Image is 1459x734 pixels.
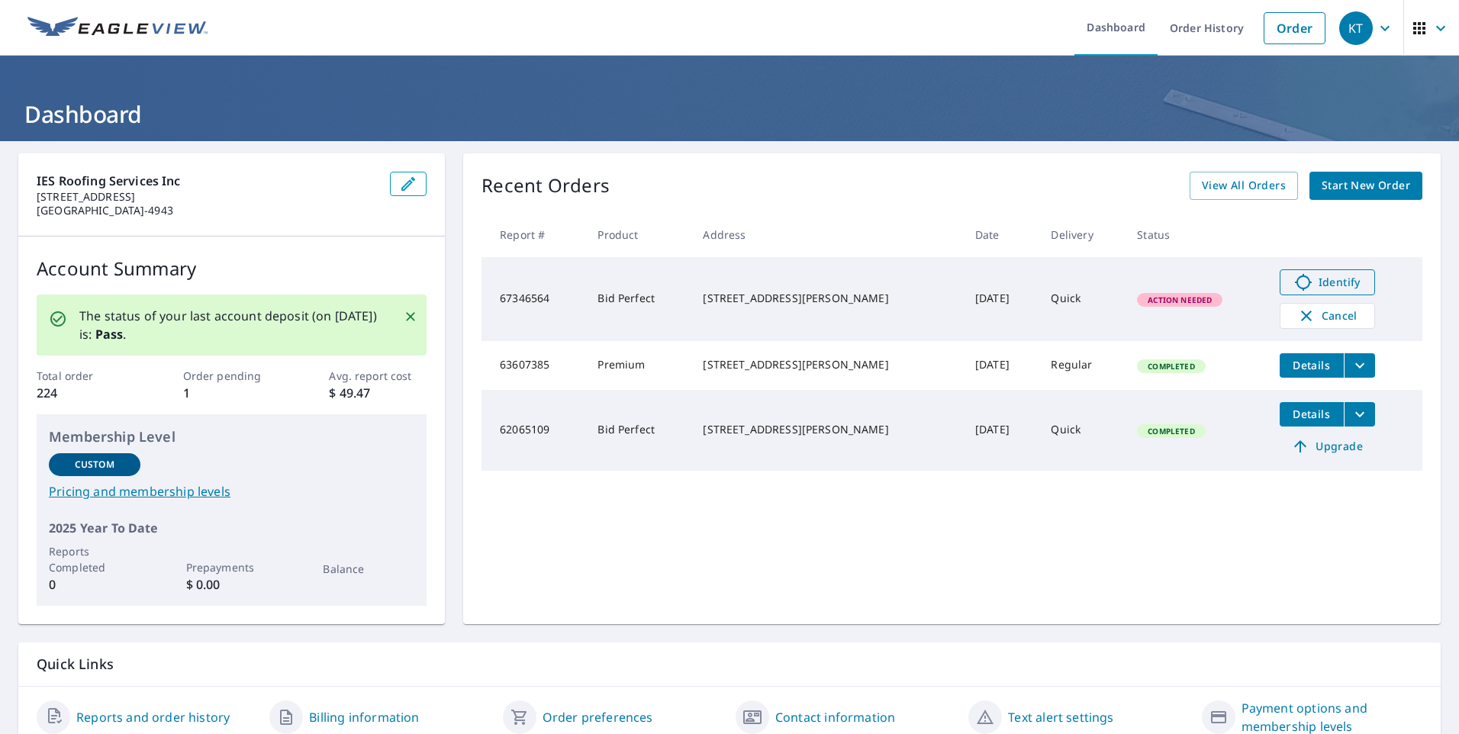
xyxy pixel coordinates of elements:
[1202,176,1286,195] span: View All Orders
[1008,708,1113,726] a: Text alert settings
[963,341,1039,390] td: [DATE]
[1264,12,1325,44] a: Order
[1344,353,1375,378] button: filesDropdownBtn-63607385
[482,390,585,471] td: 62065109
[963,257,1039,341] td: [DATE]
[703,422,950,437] div: [STREET_ADDRESS][PERSON_NAME]
[186,575,278,594] p: $ 0.00
[1039,341,1125,390] td: Regular
[1280,402,1344,427] button: detailsBtn-62065109
[329,368,427,384] p: Avg. report cost
[1280,353,1344,378] button: detailsBtn-63607385
[703,357,950,372] div: [STREET_ADDRESS][PERSON_NAME]
[1296,307,1359,325] span: Cancel
[482,341,585,390] td: 63607385
[49,482,414,501] a: Pricing and membership levels
[1139,361,1203,372] span: Completed
[963,390,1039,471] td: [DATE]
[183,368,281,384] p: Order pending
[79,307,385,343] p: The status of your last account deposit (on [DATE]) is: .
[49,543,140,575] p: Reports Completed
[1280,269,1375,295] a: Identify
[183,384,281,402] p: 1
[963,212,1039,257] th: Date
[37,655,1422,674] p: Quick Links
[37,190,378,204] p: [STREET_ADDRESS]
[37,255,427,282] p: Account Summary
[49,427,414,447] p: Membership Level
[309,708,419,726] a: Billing information
[482,172,610,200] p: Recent Orders
[75,458,114,472] p: Custom
[37,204,378,217] p: [GEOGRAPHIC_DATA]-4943
[1339,11,1373,45] div: KT
[543,708,653,726] a: Order preferences
[482,257,585,341] td: 67346564
[49,575,140,594] p: 0
[37,368,134,384] p: Total order
[703,291,950,306] div: [STREET_ADDRESS][PERSON_NAME]
[1344,402,1375,427] button: filesDropdownBtn-62065109
[37,172,378,190] p: IES Roofing Services Inc
[329,384,427,402] p: $ 49.47
[37,384,134,402] p: 224
[691,212,962,257] th: Address
[585,212,691,257] th: Product
[1280,303,1375,329] button: Cancel
[1290,273,1365,291] span: Identify
[482,212,585,257] th: Report #
[95,326,124,343] b: Pass
[585,341,691,390] td: Premium
[1139,426,1203,436] span: Completed
[1139,295,1221,305] span: Action Needed
[76,708,230,726] a: Reports and order history
[1289,437,1366,456] span: Upgrade
[1289,407,1335,421] span: Details
[49,519,414,537] p: 2025 Year To Date
[1190,172,1298,200] a: View All Orders
[18,98,1441,130] h1: Dashboard
[27,17,208,40] img: EV Logo
[1039,212,1125,257] th: Delivery
[1125,212,1267,257] th: Status
[323,561,414,577] p: Balance
[1322,176,1410,195] span: Start New Order
[401,307,420,327] button: Close
[1289,358,1335,372] span: Details
[1309,172,1422,200] a: Start New Order
[585,390,691,471] td: Bid Perfect
[186,559,278,575] p: Prepayments
[585,257,691,341] td: Bid Perfect
[1039,390,1125,471] td: Quick
[1280,434,1375,459] a: Upgrade
[1039,257,1125,341] td: Quick
[775,708,895,726] a: Contact information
